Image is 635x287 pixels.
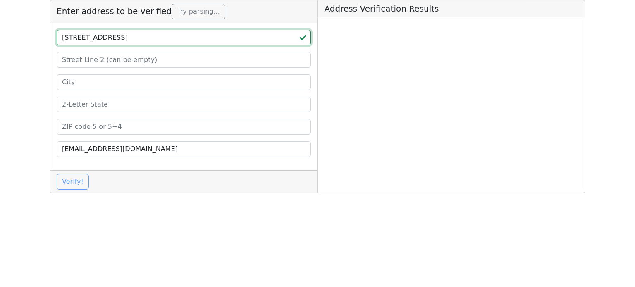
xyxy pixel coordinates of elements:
input: City [57,74,311,90]
input: Street Line 1 [57,30,311,45]
input: Street Line 2 (can be empty) [57,52,311,68]
input: ZIP code 5 or 5+4 [57,119,311,135]
input: 2-Letter State [57,97,311,112]
input: Your Email [57,141,311,157]
h5: Address Verification Results [318,0,585,17]
h5: Enter address to be verified [50,0,317,23]
button: Try parsing... [172,4,225,19]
